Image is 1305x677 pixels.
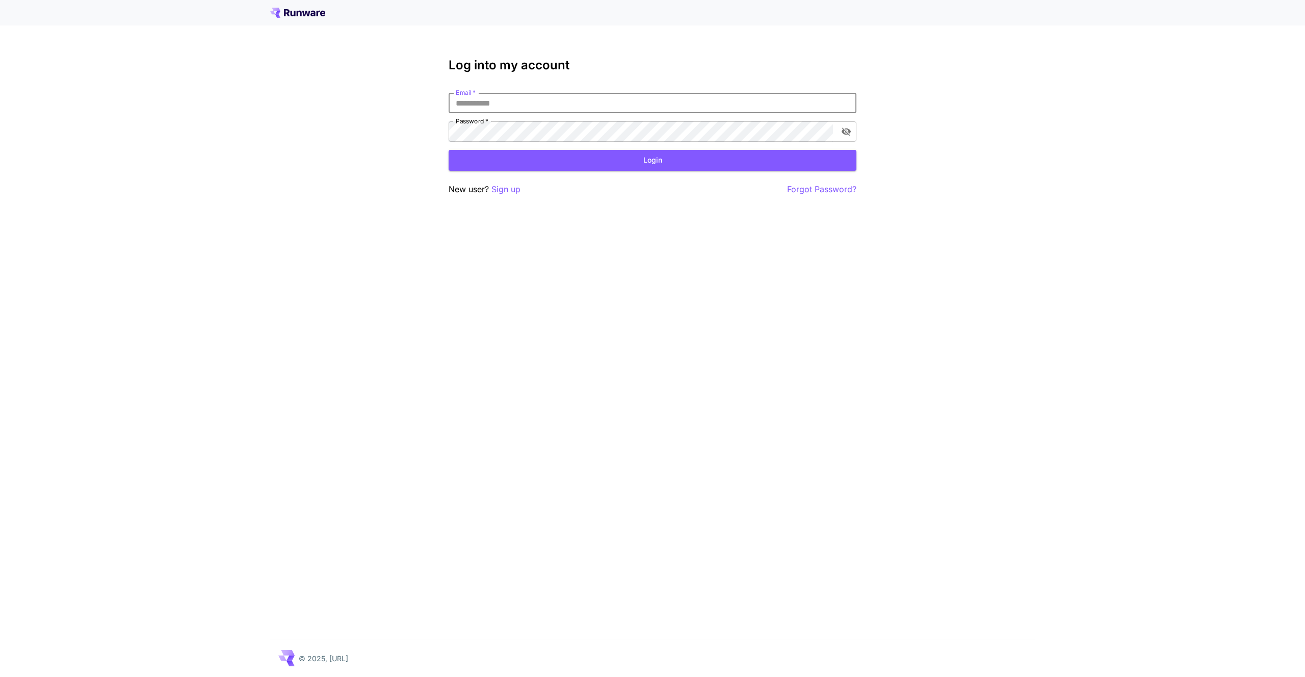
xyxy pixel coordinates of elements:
[449,150,856,171] button: Login
[299,653,348,664] p: © 2025, [URL]
[449,183,520,196] p: New user?
[837,122,855,141] button: toggle password visibility
[456,88,476,97] label: Email
[491,183,520,196] button: Sign up
[456,117,488,125] label: Password
[449,58,856,72] h3: Log into my account
[787,183,856,196] button: Forgot Password?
